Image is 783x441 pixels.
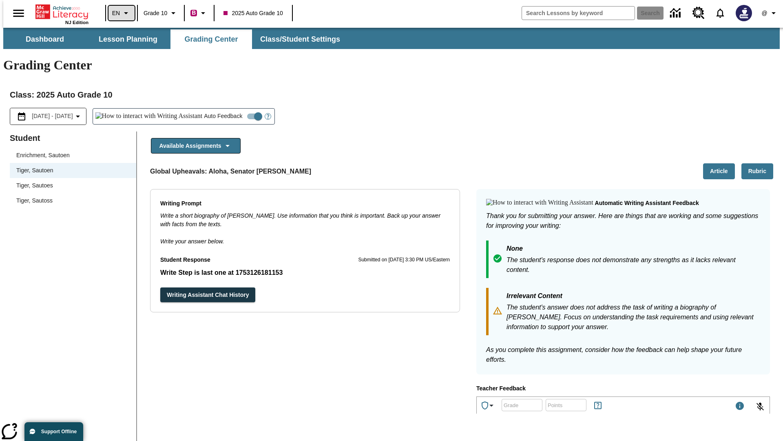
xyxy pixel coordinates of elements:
div: Tiger, Sautoss [10,193,136,208]
div: Maximum 1000 characters Press Escape to exit toolbar and use left and right arrow keys to access ... [735,401,745,412]
p: Student Response [160,268,450,278]
p: Irrelevant Content [507,291,760,303]
span: @ [761,9,767,18]
a: Home [35,4,88,20]
span: B [192,8,196,18]
img: How to interact with Writing Assistant [95,112,203,120]
button: Open Help for Writing Assistant [261,109,274,124]
button: Dashboard [4,29,86,49]
input: Grade: Letters, numbers, %, + and - are allowed. [502,394,542,416]
div: Tiger, Sautoes [10,178,136,193]
span: 2025 Auto Grade 10 [223,9,283,18]
div: Home [35,3,88,25]
span: Auto Feedback [204,112,242,120]
button: Grading Center [170,29,252,49]
button: Grade: Grade 10, Select a grade [140,6,181,20]
a: Data Center [665,2,688,24]
div: SubNavbar [3,28,780,49]
p: Thank you for submitting your answer. Here are things that are working and some suggestions for i... [486,211,760,231]
div: Grade: Letters, numbers, %, + and - are allowed. [502,399,542,411]
button: Select a new avatar [731,2,757,24]
img: Avatar [736,5,752,21]
p: Write your answer below. [160,229,450,246]
div: Points: Must be equal to or less than 25. [546,399,586,411]
button: Achievements [477,397,500,414]
button: Rules for Earning Points and Achievements, Will open in new tab [590,397,606,414]
h1: Grading Center [3,58,780,73]
span: Grade 10 [144,9,167,18]
button: Lesson Planning [87,29,169,49]
div: Tiger, Sautoen [10,163,136,178]
input: Points: Must be equal to or less than 25. [546,394,586,416]
span: Tiger, Sautoen [16,166,130,175]
p: Student Response [160,256,210,265]
span: EN [112,9,120,18]
img: How to interact with Writing Assistant [486,199,593,207]
button: Writing Assistant Chat History [160,287,255,303]
svg: Collapse Date Range Filter [73,111,83,121]
span: Support Offline [41,429,77,434]
a: Resource Center, Will open in new tab [688,2,710,24]
p: Automatic writing assistant feedback [595,199,699,208]
button: Class/Student Settings [254,29,347,49]
button: Select the date range menu item [13,111,83,121]
button: Click to activate and allow voice recognition [750,397,770,416]
h2: Class : 2025 Auto Grade 10 [10,88,773,101]
p: Global Upheavals: Aloha, Senator [PERSON_NAME] [150,167,311,176]
button: Article, Will open in new tab [703,163,735,179]
p: Student [10,131,136,145]
p: The student's answer does not address the task of writing a biography of [PERSON_NAME]. Focus on ... [507,303,760,332]
a: Notifications [710,2,731,24]
button: Available Assignments [151,138,241,154]
span: NJ Edition [65,20,88,25]
button: Support Offline [24,422,83,441]
div: Enrichment, Sautoen [10,148,136,163]
p: The student's response does not demonstrate any strengths as it lacks relevant content. [507,255,760,275]
button: Open side menu [7,1,31,25]
button: Profile/Settings [757,6,783,20]
p: None [507,244,760,255]
span: Tiger, Sautoes [16,181,130,190]
p: Write Step is last one at 1753126181153 [160,268,450,278]
div: SubNavbar [3,29,347,49]
input: search field [522,7,635,20]
button: Rubric, Will open in new tab [741,163,773,179]
span: Tiger, Sautoss [16,196,130,205]
button: Boost Class color is violet red. Change class color [187,6,211,20]
p: Submitted on [DATE] 3:30 PM US/Eastern [358,256,450,264]
p: As you complete this assignment, consider how the feedback can help shape your future efforts. [486,345,760,365]
body: Type your response here. [3,7,119,14]
span: Enrichment, Sautoen [16,151,130,160]
p: Write a short biography of [PERSON_NAME]. Use information that you think is important. Back up yo... [160,212,450,229]
span: [DATE] - [DATE] [32,112,73,120]
button: Language: EN, Select a language [108,6,135,20]
p: Writing Prompt [160,199,450,208]
p: Teacher Feedback [476,384,770,393]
